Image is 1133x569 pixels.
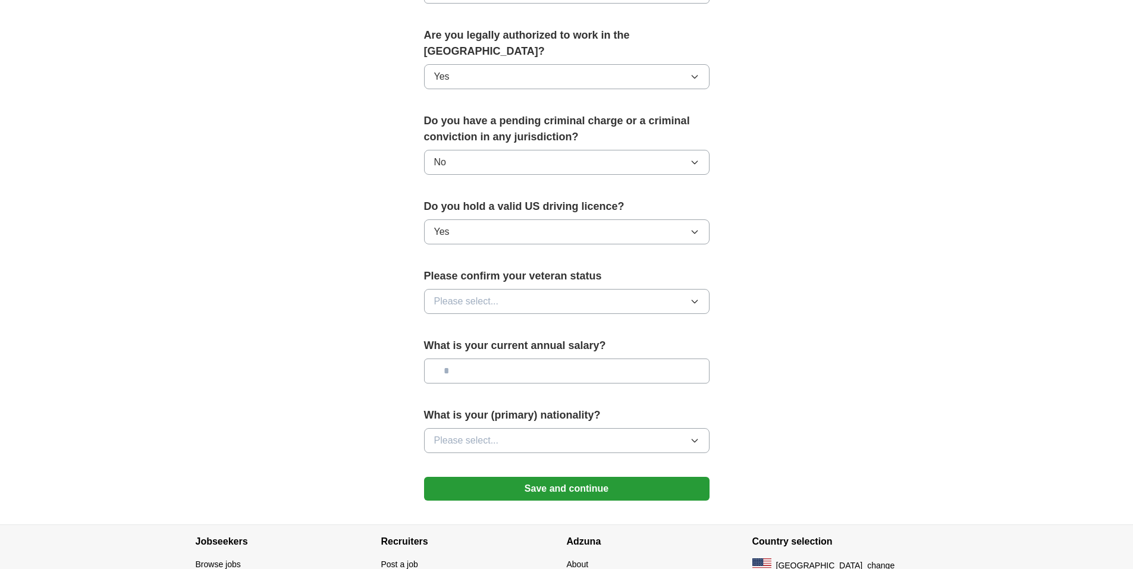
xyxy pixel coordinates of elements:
label: What is your (primary) nationality? [424,407,710,423]
label: Do you have a pending criminal charge or a criminal conviction in any jurisdiction? [424,113,710,145]
button: Save and continue [424,477,710,501]
span: Yes [434,70,450,84]
a: About [567,559,589,569]
span: No [434,155,446,169]
a: Post a job [381,559,418,569]
span: Please select... [434,433,499,448]
button: No [424,150,710,175]
a: Browse jobs [196,559,241,569]
button: Yes [424,219,710,244]
label: Are you legally authorized to work in the [GEOGRAPHIC_DATA]? [424,27,710,59]
h4: Country selection [752,525,938,558]
label: Please confirm your veteran status [424,268,710,284]
label: What is your current annual salary? [424,338,710,354]
span: Yes [434,225,450,239]
button: Please select... [424,428,710,453]
button: Yes [424,64,710,89]
label: Do you hold a valid US driving licence? [424,199,710,215]
span: Please select... [434,294,499,309]
button: Please select... [424,289,710,314]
